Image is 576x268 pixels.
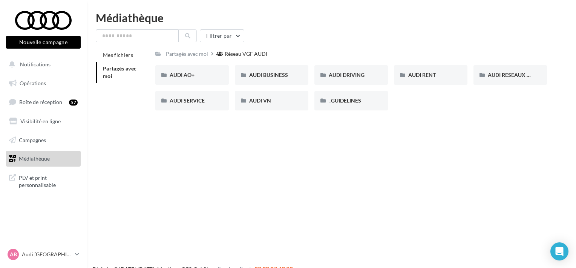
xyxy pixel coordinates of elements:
a: Boîte de réception57 [5,94,82,110]
span: Mes fichiers [103,52,133,58]
button: Notifications [5,57,79,72]
span: _GUIDELINES [329,97,361,104]
a: Campagnes [5,132,82,148]
a: PLV et print personnalisable [5,170,82,192]
span: AB [10,251,17,258]
div: Médiathèque [96,12,567,23]
span: AUDI VN [249,97,271,104]
span: AUDI AO+ [170,72,195,78]
span: AUDI RENT [408,72,436,78]
p: Audi [GEOGRAPHIC_DATA] [22,251,72,258]
a: Opérations [5,75,82,91]
span: Boîte de réception [19,99,62,105]
span: Visibilité en ligne [20,118,61,124]
span: AUDI DRIVING [329,72,365,78]
button: Nouvelle campagne [6,36,81,49]
div: 57 [69,100,78,106]
span: Campagnes [19,136,46,143]
span: Partagés avec moi [103,65,137,79]
a: Médiathèque [5,151,82,167]
span: Médiathèque [19,155,50,162]
div: Réseau VGF AUDI [225,50,267,58]
a: AB Audi [GEOGRAPHIC_DATA] [6,247,81,262]
span: Notifications [20,61,51,67]
a: Visibilité en ligne [5,113,82,129]
span: AUDI BUSINESS [249,72,288,78]
div: Partagés avec moi [166,50,208,58]
span: AUDI SERVICE [170,97,205,104]
span: Opérations [20,80,46,86]
span: PLV et print personnalisable [19,173,78,189]
span: AUDI RESEAUX SOCIAUX [488,72,550,78]
div: Open Intercom Messenger [550,242,568,260]
button: Filtrer par [200,29,244,42]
